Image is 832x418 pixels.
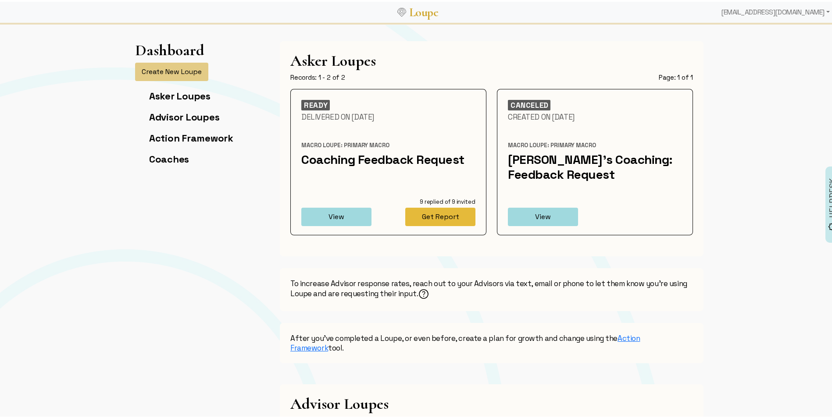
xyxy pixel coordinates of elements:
[280,321,703,361] div: After you've completed a Loupe, or even before, create a plan for growth and change using the tool.
[659,71,693,80] div: Page: 1 of 1
[149,109,219,121] a: Advisor Loupes
[508,140,682,148] div: Macro Loupe: Primary Macro
[508,98,550,109] div: CANCELED
[290,393,693,411] h1: Advisor Loupes
[301,98,330,109] div: READY
[418,287,429,299] helpicon: How to Ping Your Advisors
[508,206,578,224] button: View
[397,6,406,15] img: Loupe Logo
[406,3,441,19] a: Loupe
[290,50,693,68] h1: Asker Loupes
[149,130,233,142] a: Action Framework
[396,196,475,204] div: 9 replied of 9 invited
[290,71,345,80] div: Records: 1 - 2 of 2
[508,110,682,120] div: Created On [DATE]
[301,110,475,120] div: Delivered On [DATE]
[149,88,211,100] a: Asker Loupes
[508,150,673,181] a: [PERSON_NAME]'s Coaching: Feedback Request
[135,61,208,79] button: Create New Loupe
[280,266,703,309] div: To increase Advisor response rates, reach out to your Advisors via text, email or phone to let th...
[301,140,475,148] div: Macro Loupe: Primary Macro
[418,287,429,298] img: Help
[135,39,204,57] h1: Dashboard
[290,332,640,351] a: Action Framework
[301,206,371,224] button: View
[149,151,189,163] a: Coaches
[405,206,475,224] button: Get Report
[135,39,233,172] app-left-page-nav: Dashboard
[301,150,464,166] a: Coaching Feedback Request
